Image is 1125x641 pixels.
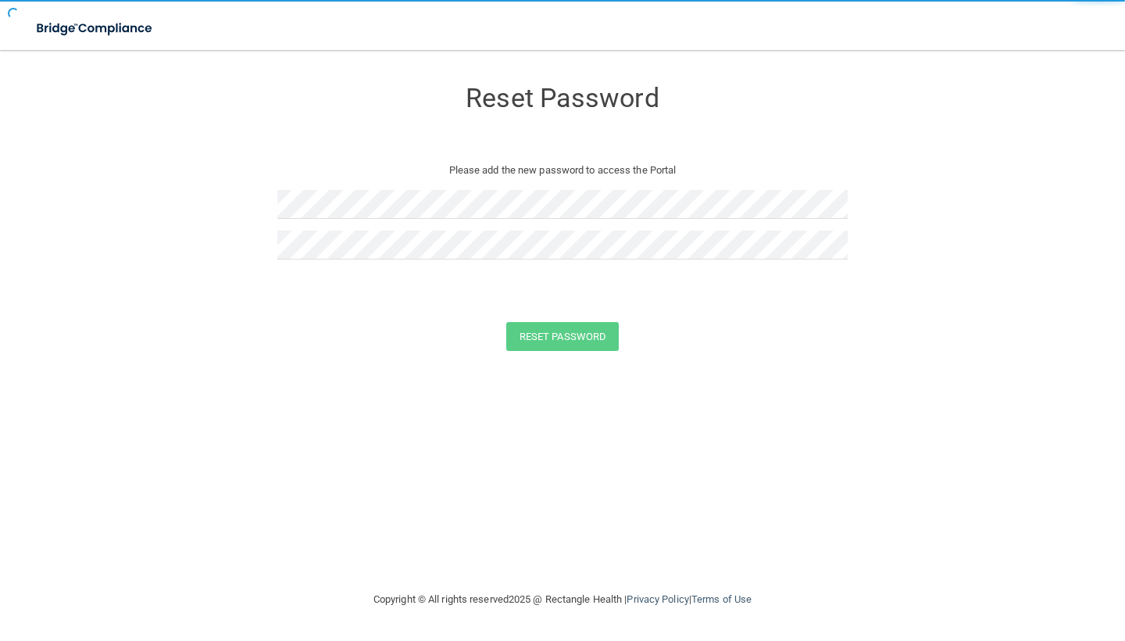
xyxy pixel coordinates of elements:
[277,575,848,625] div: Copyright © All rights reserved 2025 @ Rectangle Health | |
[277,84,848,113] h3: Reset Password
[691,593,752,605] a: Terms of Use
[627,593,688,605] a: Privacy Policy
[23,13,167,45] img: bridge_compliance_login_screen.278c3ca4.svg
[289,161,836,180] p: Please add the new password to access the Portal
[506,322,619,351] button: Reset Password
